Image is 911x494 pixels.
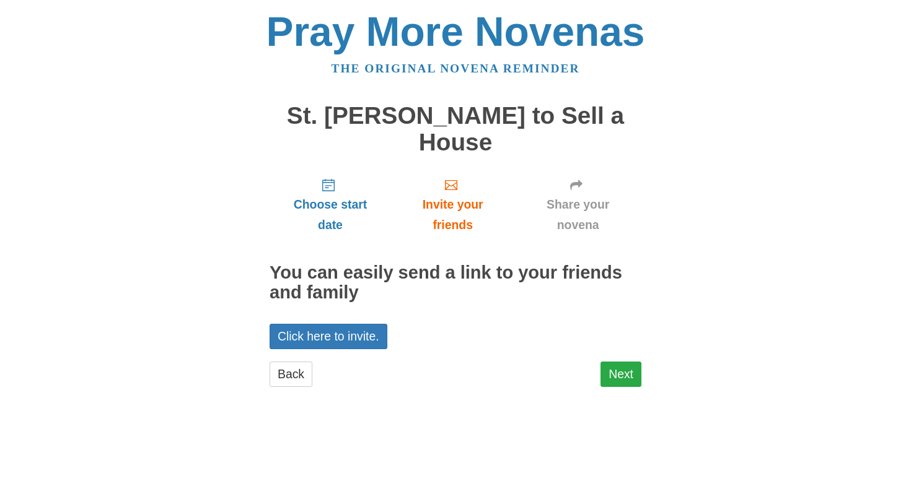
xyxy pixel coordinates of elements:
a: Share your novena [514,168,641,241]
a: Click here to invite. [270,324,387,349]
span: Invite your friends [403,194,502,235]
h1: St. [PERSON_NAME] to Sell a House [270,103,641,155]
span: Choose start date [282,194,379,235]
a: Choose start date [270,168,391,241]
a: Back [270,362,312,387]
h2: You can easily send a link to your friends and family [270,263,641,303]
a: Invite your friends [391,168,514,241]
a: Next [601,362,641,387]
a: Pray More Novenas [266,9,645,54]
a: The original novena reminder [332,62,580,75]
span: Share your novena [527,194,629,235]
